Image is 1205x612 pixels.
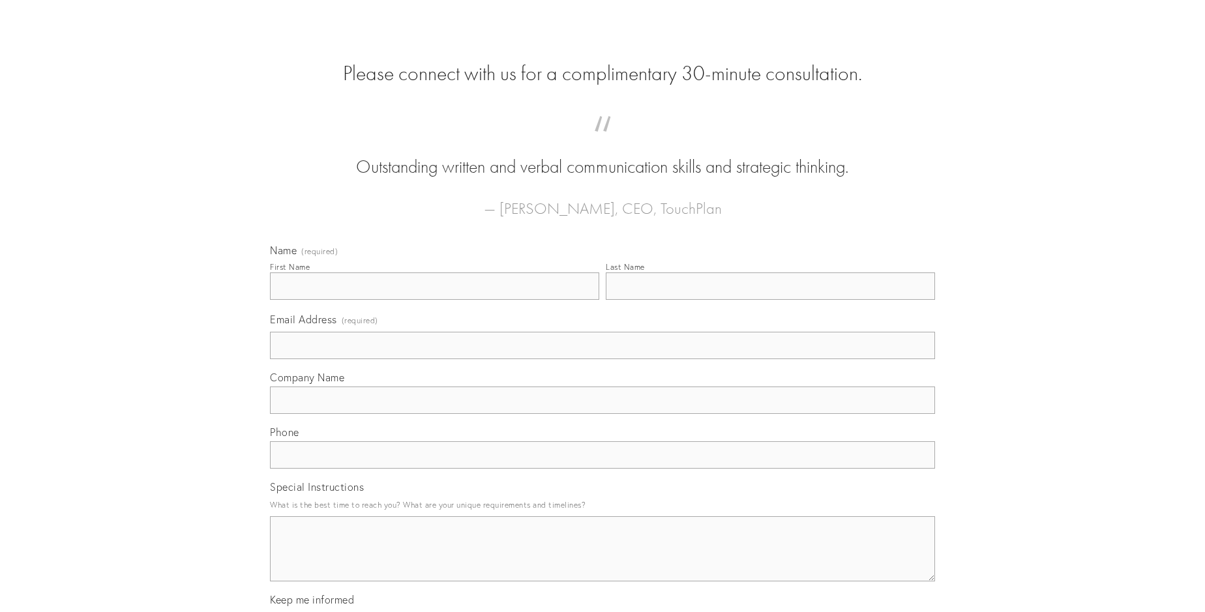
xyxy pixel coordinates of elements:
span: “ [291,129,914,154]
div: Last Name [606,262,645,272]
h2: Please connect with us for a complimentary 30-minute consultation. [270,61,935,86]
span: Name [270,244,297,257]
span: (required) [301,248,338,255]
span: Email Address [270,313,337,326]
span: (required) [342,312,378,329]
figcaption: — [PERSON_NAME], CEO, TouchPlan [291,180,914,222]
span: Company Name [270,371,344,384]
blockquote: Outstanding written and verbal communication skills and strategic thinking. [291,129,914,180]
span: Special Instructions [270,480,364,493]
span: Keep me informed [270,593,354,606]
span: Phone [270,426,299,439]
p: What is the best time to reach you? What are your unique requirements and timelines? [270,496,935,514]
div: First Name [270,262,310,272]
